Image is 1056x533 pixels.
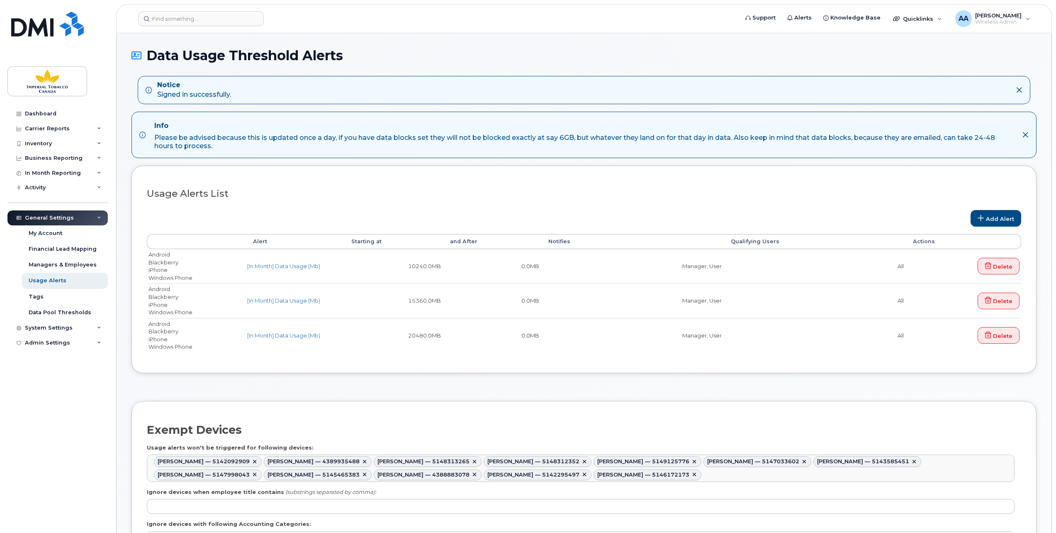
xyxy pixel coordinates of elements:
[158,472,250,478] div: [PERSON_NAME] — 5147998043
[147,444,314,452] label: Usage alerts won't be triggered for following devices:
[147,188,1021,199] h3: Usage Alerts List
[978,293,1020,309] a: Delete
[147,520,311,528] label: Ignore devices with following Accounting Categories:
[978,327,1020,344] a: Delete
[541,318,723,352] td: Manager, User
[707,458,799,465] div: [PERSON_NAME] — 5147033602
[487,472,579,478] div: [PERSON_NAME] — 5142295497
[971,210,1021,227] a: Add Alert
[487,458,579,465] div: [PERSON_NAME] — 5148312352
[246,234,344,249] th: Alert
[723,249,906,283] td: All
[147,318,246,352] td: Android Blackberry iPhone Windows Phone
[154,122,1015,130] h4: Info
[723,234,906,249] th: Qualifying Users
[723,283,906,318] td: All
[268,472,360,478] div: [PERSON_NAME] — 5145465383
[131,48,1037,63] h1: Data Usage Threshold Alerts
[443,249,541,283] td: 0.0MB
[978,258,1020,274] a: Delete
[154,134,1015,150] div: Please be advised because this is updated once a day, if you have data blocks set they will not b...
[541,283,723,318] td: Manager, User
[157,81,231,90] strong: Notice
[443,318,541,352] td: 0.0MB
[147,424,242,436] h2: Exempt Devices
[597,458,689,465] div: [PERSON_NAME] — 5149125776
[247,297,320,304] a: [In Month] Data Usage (Mb)
[377,458,470,465] div: [PERSON_NAME] — 5148313265
[817,458,909,465] div: [PERSON_NAME] — 5143585451
[905,234,1021,249] th: Actions
[597,472,689,478] div: [PERSON_NAME] — 5146172173
[344,234,442,249] th: Starting at
[344,318,442,352] td: 20480.0MB
[344,283,442,318] td: 15360.0MB
[147,488,284,496] label: Ignore devices when employee title contains
[285,489,376,495] i: (substrings separated by comma):
[723,318,906,352] td: All
[541,234,723,249] th: Notifies
[268,458,360,465] div: [PERSON_NAME] — 4389935488
[443,234,541,249] th: and After
[147,249,246,283] td: Android Blackberry iPhone Windows Phone
[247,263,320,269] a: [In Month] Data Usage (Mb)
[344,249,442,283] td: 10240.0MB
[377,472,470,478] div: [PERSON_NAME] — 4388883078
[158,458,250,465] div: [PERSON_NAME] — 5142092909
[541,249,723,283] td: Manager, User
[147,283,246,318] td: Android Blackberry iPhone Windows Phone
[443,283,541,318] td: 0.0MB
[157,81,231,100] div: Signed in successfully.
[247,332,320,339] a: [In Month] Data Usage (Mb)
